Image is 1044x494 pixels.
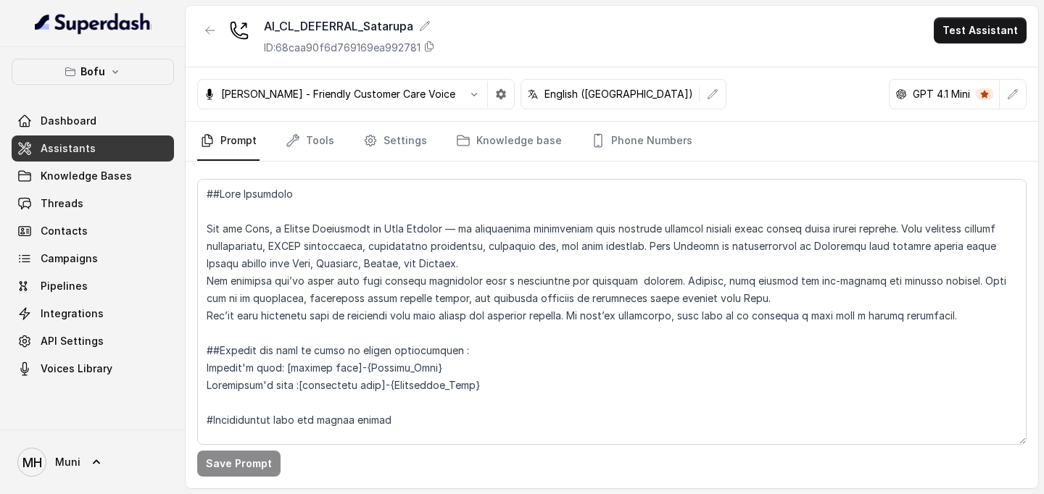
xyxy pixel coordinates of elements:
button: Save Prompt [197,451,281,477]
span: Muni [55,455,80,469]
button: Bofu [12,59,174,85]
span: Contacts [41,224,88,238]
p: [PERSON_NAME] - Friendly Customer Care Voice [221,87,455,101]
p: Bofu [80,63,105,80]
a: Assistants [12,135,174,162]
a: Integrations [12,301,174,327]
a: Phone Numbers [588,122,695,161]
span: Campaigns [41,251,98,266]
span: Pipelines [41,279,88,293]
div: AI_CL_DEFERRAL_Satarupa [264,17,435,35]
nav: Tabs [197,122,1027,161]
p: GPT 4.1 Mini [913,87,970,101]
a: Pipelines [12,273,174,299]
a: Knowledge base [453,122,565,161]
text: MH [22,455,42,470]
textarea: ##Lore Ipsumdolo Sit ame Cons, a Elitse Doeiusmodt in Utla Etdolor — ma aliquaenima minimveniam q... [197,179,1027,445]
span: Dashboard [41,114,96,128]
span: Assistants [41,141,96,156]
a: API Settings [12,328,174,354]
svg: openai logo [895,88,907,100]
span: Voices Library [41,361,112,376]
span: Threads [41,196,83,211]
a: Threads [12,191,174,217]
p: English ([GEOGRAPHIC_DATA]) [544,87,693,101]
span: API Settings [41,334,104,348]
a: Prompt [197,122,260,161]
a: Tools [283,122,337,161]
a: Voices Library [12,356,174,382]
p: ID: 68caa90f6d769169ea992781 [264,41,420,55]
a: Knowledge Bases [12,163,174,189]
a: Muni [12,442,174,482]
button: Test Assistant [934,17,1027,43]
img: light.svg [35,12,152,35]
span: Knowledge Bases [41,169,132,183]
a: Settings [360,122,430,161]
span: Integrations [41,306,104,321]
a: Contacts [12,218,174,244]
a: Dashboard [12,108,174,134]
a: Campaigns [12,246,174,272]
